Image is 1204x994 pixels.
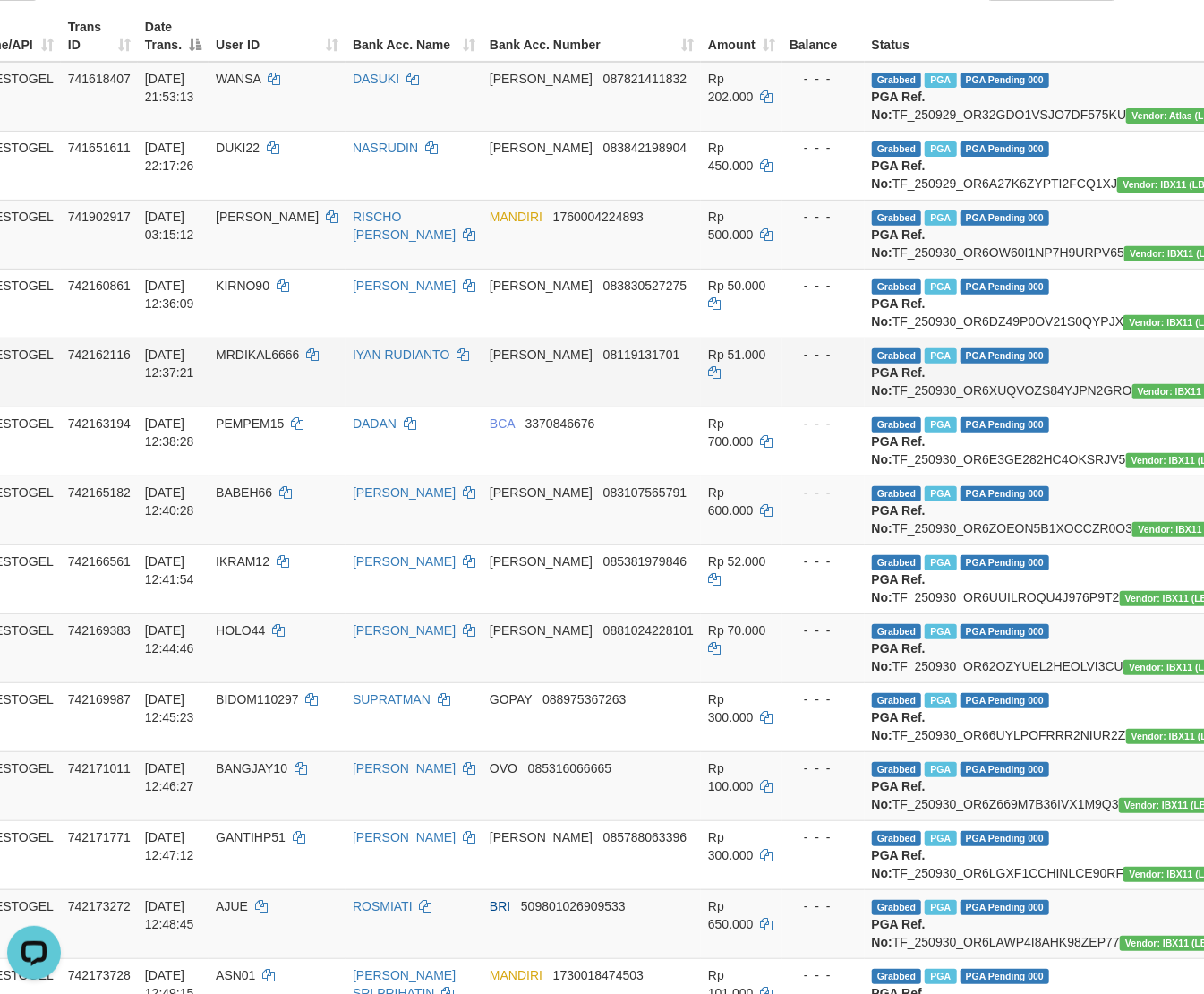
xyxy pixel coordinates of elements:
span: Copy 088975367263 to clipboard [542,692,626,707]
span: Grabbed [872,486,922,501]
span: Marked by bfhbram [925,417,956,433]
span: [PERSON_NAME] [490,485,593,500]
span: [PERSON_NAME] [490,141,593,155]
span: Marked by bfhmichael [925,900,956,915]
div: - - - [790,346,858,364]
th: Date Trans.: activate to sort column descending [138,11,209,62]
span: [DATE] 12:40:28 [145,485,194,518]
span: [PERSON_NAME] [490,72,593,86]
span: HOLO44 [216,623,265,638]
span: [PERSON_NAME] [490,830,593,844]
th: Balance [782,11,865,62]
span: Copy 3370846676 to clipboard [525,416,595,431]
span: BIDOM110297 [216,692,299,707]
span: 741618407 [68,72,131,86]
th: Amount: activate to sort column ascending [701,11,782,62]
span: Rp 52.000 [708,554,766,569]
span: OVO [490,761,517,775]
span: Copy 087821411832 to clipboard [603,72,687,86]
b: PGA Ref. No: [872,710,926,742]
th: User ID: activate to sort column ascending [209,11,346,62]
span: Grabbed [872,762,922,777]
a: ROSMIATI [353,899,413,913]
div: - - - [790,897,858,915]
span: PGA Pending [961,417,1050,433]
b: PGA Ref. No: [872,917,926,949]
a: DADAN [353,416,397,431]
span: [DATE] 12:47:12 [145,830,194,862]
span: Grabbed [872,279,922,295]
span: [DATE] 22:17:26 [145,141,194,173]
div: - - - [790,484,858,501]
span: Copy 083107565791 to clipboard [603,485,687,500]
span: 742166561 [68,554,131,569]
span: Copy 0881024228101 to clipboard [603,623,694,638]
span: PGA Pending [961,762,1050,777]
span: Rp 50.000 [708,278,766,293]
div: - - - [790,966,858,984]
span: Rp 300.000 [708,692,754,724]
span: DUKI22 [216,141,260,155]
span: Copy 083842198904 to clipboard [603,141,687,155]
span: PGA Pending [961,73,1050,88]
span: GANTIHP51 [216,830,286,844]
span: Grabbed [872,348,922,364]
span: [DATE] 12:46:27 [145,761,194,793]
span: Grabbed [872,555,922,570]
span: BANGJAY10 [216,761,287,775]
a: [PERSON_NAME] [353,278,456,293]
a: [PERSON_NAME] [353,623,456,638]
a: DASUKI [353,72,399,86]
span: 742169987 [68,692,131,707]
span: [PERSON_NAME] [490,347,593,362]
span: Rp 51.000 [708,347,766,362]
span: Grabbed [872,900,922,915]
span: [DATE] 12:38:28 [145,416,194,449]
a: SUPRATMAN [353,692,431,707]
span: MANDIRI [490,968,542,982]
span: KIRNO90 [216,278,269,293]
a: RISCHO [PERSON_NAME] [353,210,456,242]
span: BABEH66 [216,485,272,500]
span: Grabbed [872,210,922,226]
span: Grabbed [872,969,922,984]
span: IKRAM12 [216,554,269,569]
span: Grabbed [872,624,922,639]
th: Bank Acc. Number: activate to sort column ascending [482,11,701,62]
span: Rp 100.000 [708,761,754,793]
b: PGA Ref. No: [872,227,926,260]
span: Rp 650.000 [708,899,754,931]
b: PGA Ref. No: [872,296,926,329]
div: - - - [790,621,858,639]
div: - - - [790,277,858,295]
a: [PERSON_NAME] [353,554,456,569]
span: Marked by bfhbram [925,486,956,501]
span: AJUE [216,899,248,913]
span: Copy 085316066665 to clipboard [528,761,611,775]
span: MRDIKAL6666 [216,347,299,362]
span: [DATE] 21:53:13 [145,72,194,104]
span: 742171011 [68,761,131,775]
span: Rp 600.000 [708,485,754,518]
span: [DATE] 12:37:21 [145,347,194,380]
span: 742165182 [68,485,131,500]
span: Rp 500.000 [708,210,754,242]
span: Marked by bfhbram [925,693,956,708]
span: Marked by bfhbram [925,555,956,570]
span: Marked by bfhmichael [925,969,956,984]
span: 742160861 [68,278,131,293]
span: 742173272 [68,899,131,913]
th: Trans ID: activate to sort column ascending [61,11,138,62]
div: - - - [790,70,858,88]
span: [DATE] 12:44:46 [145,623,194,656]
span: Marked by bfhbram [925,762,956,777]
span: WANSA [216,72,260,86]
b: PGA Ref. No: [872,365,926,398]
span: Marked by bfhtanisha [925,141,956,157]
span: Marked by bfhbram [925,279,956,295]
span: 741902917 [68,210,131,224]
span: Marked by bfhbrian [925,210,956,226]
div: - - - [790,690,858,708]
span: Grabbed [872,417,922,433]
span: PGA Pending [961,900,1050,915]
